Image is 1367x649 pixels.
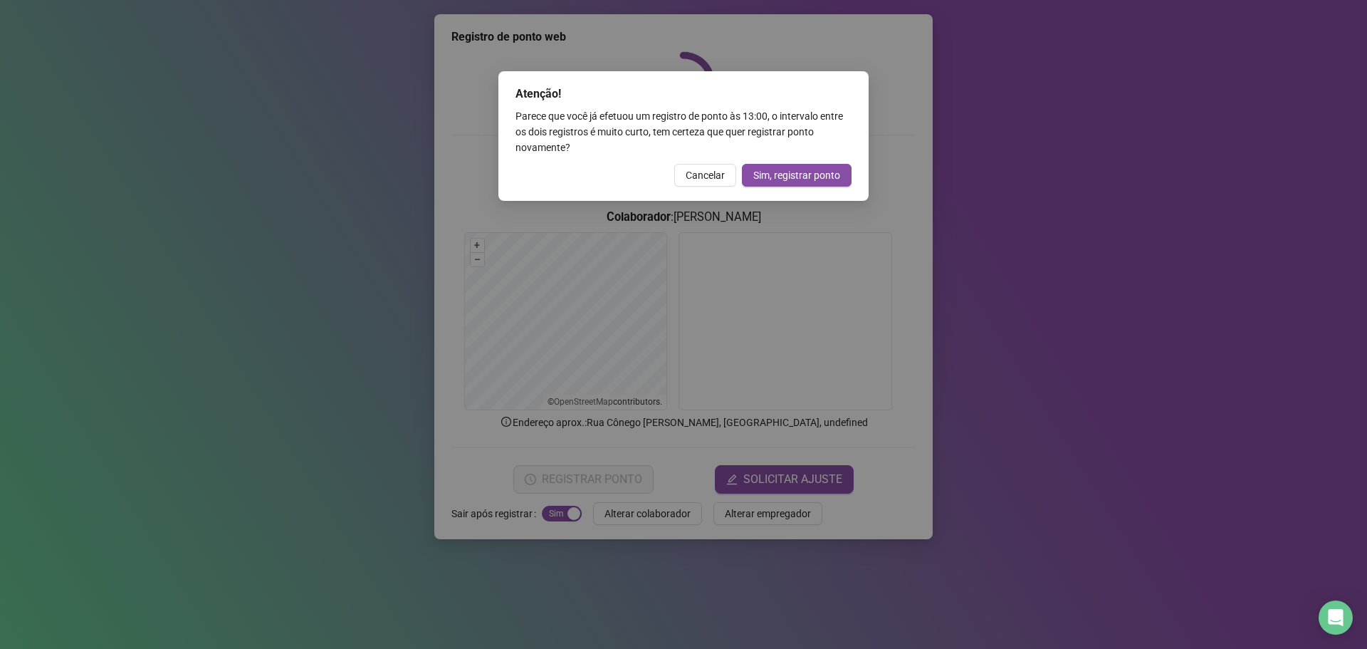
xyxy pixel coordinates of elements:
[515,108,852,155] div: Parece que você já efetuou um registro de ponto às 13:00 , o intervalo entre os dois registros é ...
[753,167,840,183] span: Sim, registrar ponto
[674,164,736,187] button: Cancelar
[515,85,852,103] div: Atenção!
[1319,601,1353,635] div: Open Intercom Messenger
[742,164,852,187] button: Sim, registrar ponto
[686,167,725,183] span: Cancelar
